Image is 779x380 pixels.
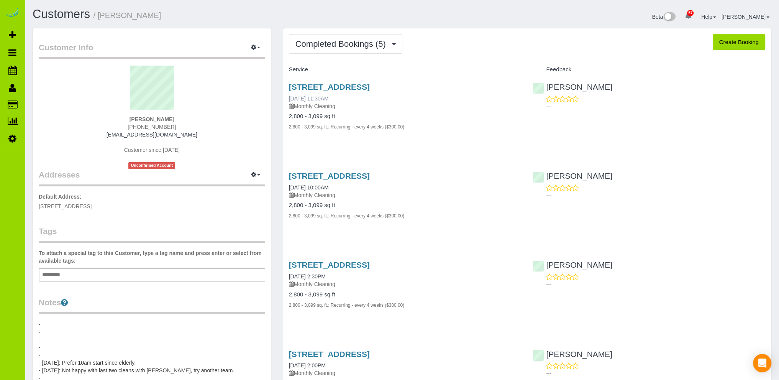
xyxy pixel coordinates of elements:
p: --- [546,103,765,110]
button: Create Booking [713,34,765,50]
legend: Customer Info [39,42,265,59]
button: Completed Bookings (5) [289,34,402,54]
h4: 2,800 - 3,099 sq ft [289,291,522,298]
p: --- [546,281,765,288]
legend: Tags [39,225,265,243]
a: Beta [652,14,676,20]
h4: Feedback [533,66,765,73]
a: [PERSON_NAME] [533,171,612,180]
legend: Notes [39,297,265,314]
a: [DATE] 10:00AM [289,184,329,191]
span: 57 [687,10,694,16]
a: [DATE] 11:30AM [289,95,329,102]
strong: [PERSON_NAME] [130,116,174,122]
p: --- [546,370,765,377]
a: [STREET_ADDRESS] [289,82,370,91]
h4: 2,800 - 3,099 sq ft [289,202,522,209]
a: [STREET_ADDRESS] [289,260,370,269]
h4: 2,800 - 3,099 sq ft [289,113,522,120]
p: Monthly Cleaning [289,369,522,377]
span: Completed Bookings (5) [295,39,390,49]
span: [STREET_ADDRESS] [39,203,92,209]
label: To attach a special tag to this Customer, type a tag name and press enter or select from availabl... [39,249,265,265]
a: 57 [681,8,696,25]
small: 2,800 - 3,099 sq. ft.: Recurring - every 4 weeks ($300.00) [289,303,404,308]
a: [PERSON_NAME] [722,14,769,20]
a: [EMAIL_ADDRESS][DOMAIN_NAME] [107,132,197,138]
p: Monthly Cleaning [289,191,522,199]
small: 2,800 - 3,099 sq. ft.: Recurring - every 4 weeks ($300.00) [289,213,404,219]
p: --- [546,192,765,199]
img: Automaid Logo [5,8,20,18]
a: [PERSON_NAME] [533,82,612,91]
a: [DATE] 2:30PM [289,273,326,280]
img: New interface [663,12,676,22]
a: [PERSON_NAME] [533,350,612,359]
span: [PHONE_NUMBER] [128,124,176,130]
a: [PERSON_NAME] [533,260,612,269]
p: Monthly Cleaning [289,280,522,288]
small: / [PERSON_NAME] [93,11,161,20]
h4: Service [289,66,522,73]
a: [STREET_ADDRESS] [289,350,370,359]
span: Unconfirmed Account [128,162,175,169]
p: Monthly Cleaning [289,102,522,110]
span: Customer since [DATE] [124,147,180,153]
a: [STREET_ADDRESS] [289,171,370,180]
small: 2,800 - 3,099 sq. ft.: Recurring - every 4 weeks ($300.00) [289,124,404,130]
a: [DATE] 2:00PM [289,362,326,368]
div: Open Intercom Messenger [753,354,771,372]
a: Help [701,14,716,20]
label: Default Address: [39,193,82,201]
a: Customers [33,7,90,21]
